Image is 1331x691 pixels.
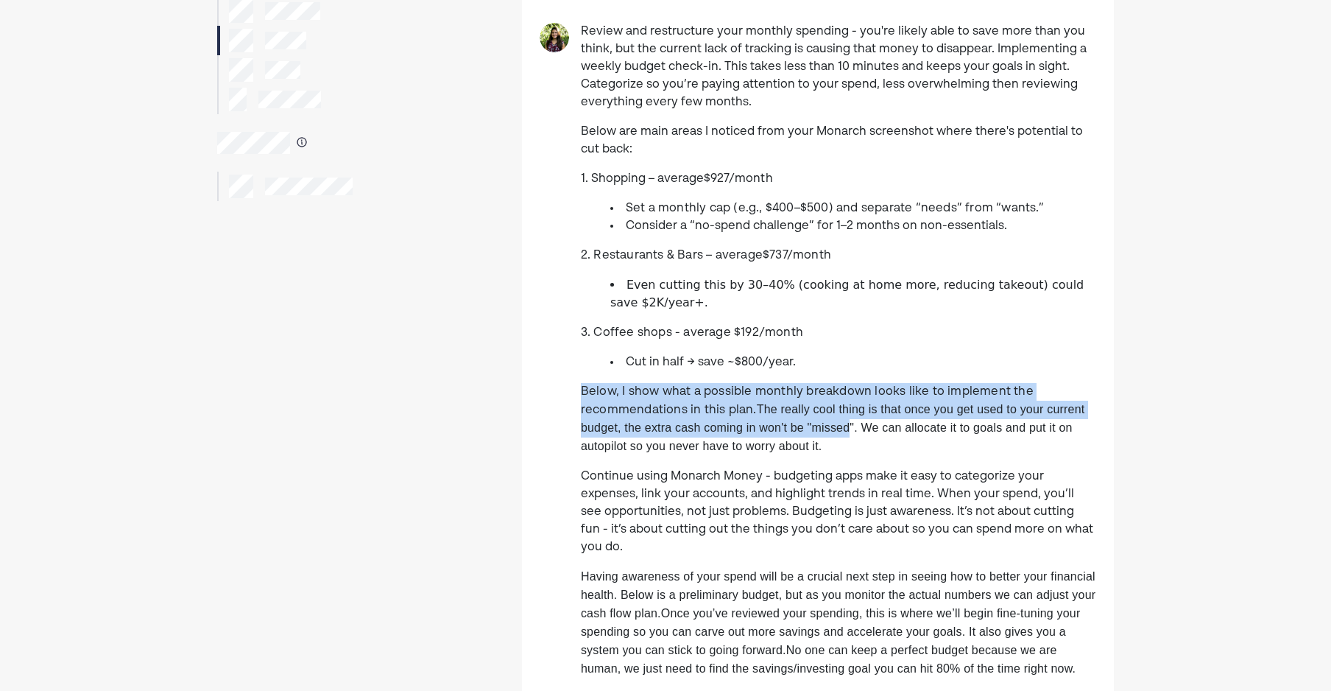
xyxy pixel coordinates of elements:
[581,570,1095,620] span: Having awareness of your spend will be a crucial next step in seeing how to better your financial...
[581,468,1096,556] p: Continue using Monarch Money - budgeting apps make it easy to categorize your expenses, link your...
[626,203,1044,214] span: Set a monthly cap (e.g., $400–$500) and separate “needs” from “wants.”
[763,250,831,262] span: $737/month
[610,217,1096,235] li: Consider a “no-spend challenge” for 1–2 months on non-essentials.
[581,403,1085,452] span: The really cool thing is that once you get used to your current budget, the extra cash coming in ...
[581,386,1034,416] span: Below, I show what a possible monthly breakdown looks like to implement the recommendations in th...
[581,250,763,262] span: 2. Restaurants & Bars – average
[704,173,773,185] span: $927/month
[581,327,803,339] span: 3. Coffee shops - average $192/month
[581,123,1096,158] p: Below are main areas I noticed from your Monarch screenshot where there's potential to cut back:
[581,23,1096,111] p: Review and restructure your monthly spending - you're likely able to save more than you think, bu...
[581,170,1096,188] p: 1. Shopping – average
[610,354,1096,371] li: Cut in half → save ~$800/year.
[581,607,1081,656] span: Once you’ve reviewed your spending, this is where we’ll begin fine-tuning your spending so you ca...
[610,276,1096,312] li: Even cutting this by 30–40% (cooking at home more, reducing takeout) could save $2K/year+.
[581,644,1076,675] span: No one can keep a perfect budget because we are human, we just need to find the savings/investing...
